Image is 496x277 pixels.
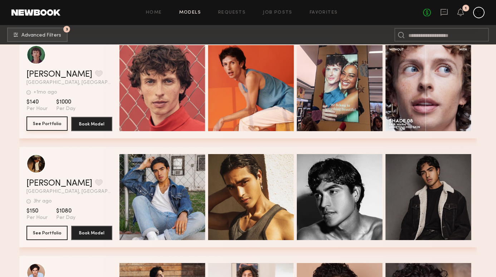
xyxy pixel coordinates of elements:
[71,226,112,240] button: Book Model
[146,10,162,15] a: Home
[26,70,92,79] a: [PERSON_NAME]
[26,207,48,215] span: $150
[26,106,48,112] span: Per Hour
[71,117,112,131] button: Book Model
[179,10,201,15] a: Models
[26,226,68,240] button: See Portfolio
[465,6,467,10] div: 1
[34,199,52,204] div: 3hr ago
[26,215,48,221] span: Per Hour
[310,10,338,15] a: Favorites
[21,33,61,38] span: Advanced Filters
[26,189,112,194] span: [GEOGRAPHIC_DATA], [GEOGRAPHIC_DATA]
[34,90,57,95] div: +1mo ago
[66,28,68,31] span: 3
[56,106,75,112] span: Per Day
[26,117,68,131] a: See Portfolio
[26,116,68,131] button: See Portfolio
[218,10,246,15] a: Requests
[56,215,75,221] span: Per Day
[56,207,75,215] span: $1080
[263,10,293,15] a: Job Posts
[26,99,48,106] span: $140
[56,99,75,106] span: $1000
[26,179,92,188] a: [PERSON_NAME]
[7,28,68,42] button: 3Advanced Filters
[26,80,112,85] span: [GEOGRAPHIC_DATA], [GEOGRAPHIC_DATA]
